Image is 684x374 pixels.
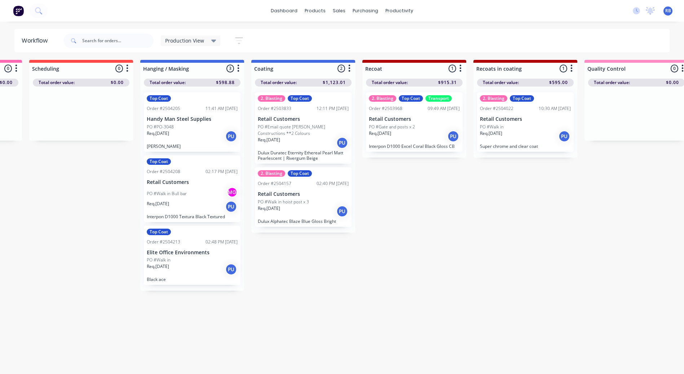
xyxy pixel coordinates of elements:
[382,5,417,16] div: productivity
[227,187,238,198] div: MG
[372,79,408,86] span: Total order value:
[559,131,570,142] div: PU
[317,180,349,187] div: 02:40 PM [DATE]
[258,124,349,137] p: PO #Email quote [PERSON_NAME] Constructions **2 Colours
[480,116,571,122] p: Retail Customers
[267,5,301,16] a: dashboard
[147,116,238,122] p: Handy Man Steel Supplies
[483,79,519,86] span: Total order value:
[147,277,238,282] p: Black ace
[206,168,238,175] div: 02:17 PM [DATE]
[225,201,237,212] div: PU
[301,5,329,16] div: products
[288,170,312,177] div: Top Coat
[147,201,169,207] p: Req. [DATE]
[349,5,382,16] div: purchasing
[369,130,391,137] p: Req. [DATE]
[549,79,568,86] span: $595.00
[261,79,297,86] span: Total order value:
[13,5,24,16] img: Factory
[258,219,349,224] p: Dulux Alphatec Blaze Blue Gloss Bright
[144,155,240,222] div: Top CoatOrder #250420802:17 PM [DATE]Retail CustomersPO #Walk in Bull barMGReq.[DATE]PUInterpon D...
[147,229,171,235] div: Top Coat
[258,137,280,143] p: Req. [DATE]
[666,79,679,86] span: $0.00
[147,263,169,270] p: Req. [DATE]
[480,144,571,149] p: Super chrome and clear coat
[480,95,507,102] div: 2. Blasting
[147,239,180,245] div: Order #2504213
[144,226,240,285] div: Top CoatOrder #250421302:48 PM [DATE]Elite Office EnvironmentsPO #Walk inReq.[DATE]PUBlack ace
[258,150,349,161] p: Dulux Duratec Eternity Ethereal Pearl Matt Pearlescent | Rivergum Beige
[329,5,349,16] div: sales
[255,167,352,227] div: 2. BlastingTop CoatOrder #250415702:40 PM [DATE]Retail CustomersPO #Walk in hoist post x 3Req.[DA...
[428,105,460,112] div: 09:49 AM [DATE]
[147,250,238,256] p: Elite Office Environments
[594,79,630,86] span: Total order value:
[258,180,291,187] div: Order #2504157
[317,105,349,112] div: 12:11 PM [DATE]
[336,206,348,217] div: PU
[147,105,180,112] div: Order #2504205
[480,130,502,137] p: Req. [DATE]
[258,199,309,205] p: PO #Walk in hoist post x 3
[144,92,240,152] div: Top CoatOrder #250420511:41 AM [DATE]Handy Man Steel SuppliesPO #PO-3048Req.[DATE]PU[PERSON_NAME]
[258,170,285,177] div: 2. Blasting
[258,116,349,122] p: Retail Customers
[369,95,396,102] div: 2. Blasting
[22,36,51,45] div: Workflow
[255,92,352,164] div: 2. BlastingTop CoatOrder #250383312:11 PM [DATE]Retail CustomersPO #Email quote [PERSON_NAME] Con...
[147,158,171,165] div: Top Coat
[399,95,423,102] div: Top Coat
[510,95,534,102] div: Top Coat
[150,79,186,86] span: Total order value:
[225,264,237,275] div: PU
[323,79,346,86] span: $1,123.01
[665,8,671,14] span: RB
[480,105,513,112] div: Order #2504022
[147,257,171,263] p: PO #Walk in
[366,92,463,152] div: 2. BlastingTop CoatTransportOrder #250396809:49 AM [DATE]Retail CustomersPO #Gate and posts x 2Re...
[165,37,204,44] span: Production View
[82,34,154,48] input: Search for orders...
[438,79,457,86] span: $915.31
[147,214,238,219] p: Interpon D1000 Textura Black Textured
[369,144,460,149] p: Interpon D1000 Excel Coral Black Gloss CB
[147,168,180,175] div: Order #2504208
[206,105,238,112] div: 11:41 AM [DATE]
[447,131,459,142] div: PU
[480,124,504,130] p: PO #Walk in
[258,191,349,197] p: Retail Customers
[147,124,174,130] p: PO #PO-3048
[425,95,452,102] div: Transport
[336,137,348,149] div: PU
[258,205,280,212] p: Req. [DATE]
[147,179,238,185] p: Retail Customers
[206,239,238,245] div: 02:48 PM [DATE]
[147,130,169,137] p: Req. [DATE]
[147,190,187,197] p: PO #Walk in Bull bar
[258,105,291,112] div: Order #2503833
[225,131,237,142] div: PU
[539,105,571,112] div: 10:30 AM [DATE]
[369,124,415,130] p: PO #Gate and posts x 2
[111,79,124,86] span: $0.00
[39,79,75,86] span: Total order value:
[369,116,460,122] p: Retail Customers
[216,79,235,86] span: $598.88
[369,105,402,112] div: Order #2503968
[147,144,238,149] p: [PERSON_NAME]
[258,95,285,102] div: 2. Blasting
[288,95,312,102] div: Top Coat
[477,92,574,152] div: 2. BlastingTop CoatOrder #250402210:30 AM [DATE]Retail CustomersPO #Walk inReq.[DATE]PUSuper chro...
[147,95,171,102] div: Top Coat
